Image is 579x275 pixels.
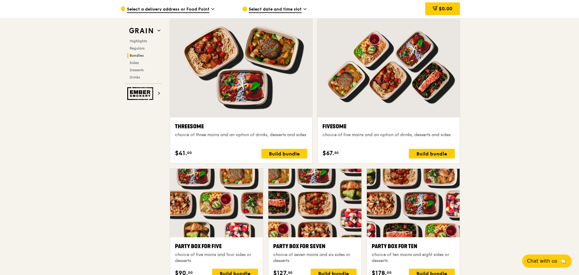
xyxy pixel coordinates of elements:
[175,242,258,251] div: Party Box for Five
[273,242,356,251] div: Party Box for Seven
[175,132,307,138] div: choice of three mains and an option of drinks, desserts and sides
[322,132,455,138] div: choice of five mains and an option of drinks, desserts and sides
[387,270,392,275] span: 00
[175,149,187,158] span: $41.
[130,75,140,79] span: Drinks
[261,149,307,158] div: Build bundle
[334,150,339,155] span: 50
[127,25,155,36] img: Grain web logo
[127,87,155,100] img: Ember Smokery web logo
[522,254,572,268] button: Chat with us🦙
[130,46,144,50] span: Regulars
[187,150,192,155] span: 00
[175,252,258,264] div: choice of five mains and four sides or desserts
[188,270,193,275] span: 00
[175,122,307,131] div: Threesome
[127,6,209,13] span: Select a delivery address or Food Point
[130,68,144,72] span: Desserts
[439,6,452,11] span: $0.00
[249,6,302,13] span: Select date and time slot
[527,257,557,265] span: Chat with us
[130,53,144,58] span: Bundles
[322,149,334,158] span: $67.
[560,257,567,265] span: 🦙
[372,242,455,251] div: Party Box for Ten
[372,252,455,264] div: choice of ten mains and eight sides or desserts
[322,122,455,131] div: Fivesome
[409,149,455,158] div: Build bundle
[288,270,293,275] span: 50
[130,61,139,65] span: Sides
[273,252,356,264] div: choice of seven mains and six sides or desserts
[130,39,147,43] span: Highlights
